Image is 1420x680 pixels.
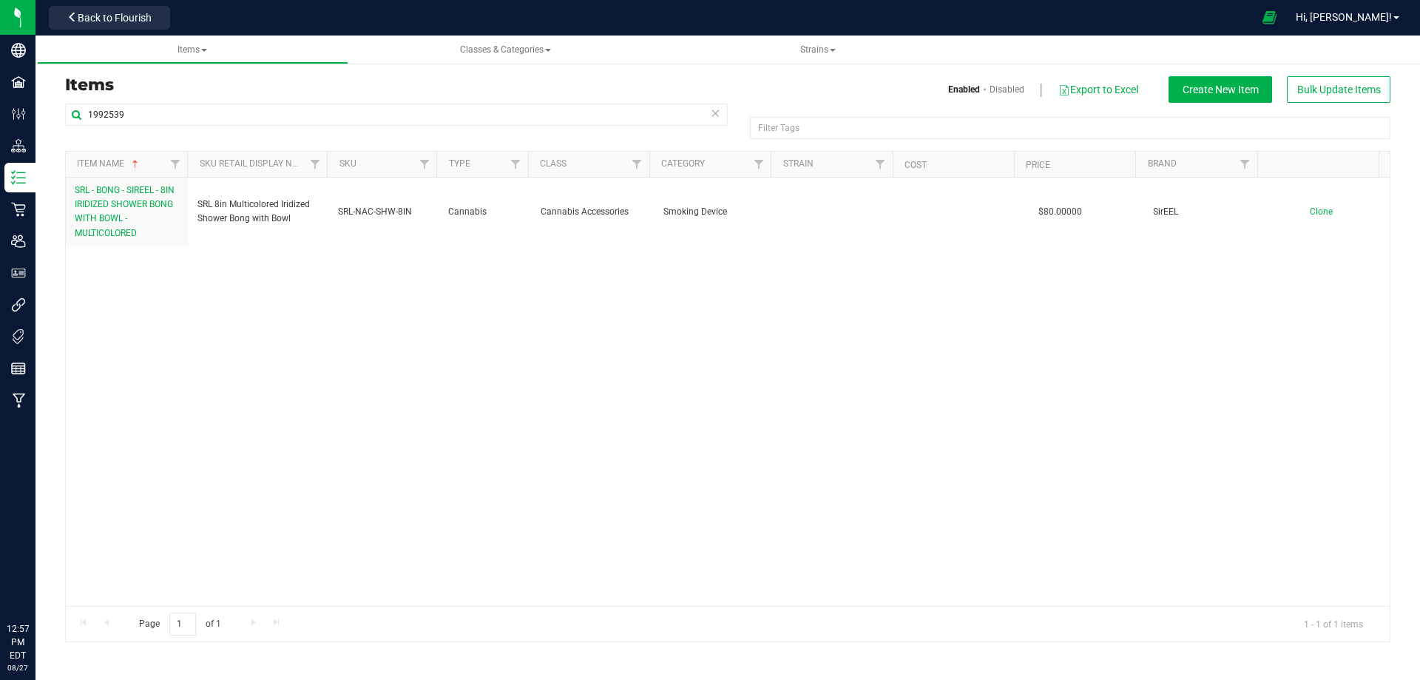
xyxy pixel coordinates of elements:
[15,562,59,606] iframe: Resource center
[448,205,522,219] span: Cannabis
[460,44,551,55] span: Classes & Categories
[783,158,814,169] a: Strain
[1253,3,1286,32] span: Open Ecommerce Menu
[1310,206,1333,217] span: Clone
[11,43,26,58] inline-svg: Company
[77,158,141,169] a: Item Name
[11,107,26,121] inline-svg: Configuration
[163,152,187,177] a: Filter
[11,297,26,312] inline-svg: Integrations
[1026,160,1050,170] a: Price
[302,152,327,177] a: Filter
[49,6,170,30] button: Back to Flourish
[65,76,717,94] h3: Items
[75,184,180,240] a: SRL - BONG - SIREEL - 8IN IRIDIZED SHOWER BONG WITH BOWL - MULTICOLORED
[746,152,771,177] a: Filter
[11,329,26,344] inline-svg: Tags
[177,44,207,55] span: Items
[449,158,470,169] a: Type
[710,104,720,123] span: Clear
[1232,152,1257,177] a: Filter
[11,202,26,217] inline-svg: Retail
[868,152,892,177] a: Filter
[1297,84,1381,95] span: Bulk Update Items
[7,662,29,673] p: 08/27
[905,160,927,170] a: Cost
[1310,206,1348,217] a: Clone
[11,234,26,249] inline-svg: Users
[1296,11,1392,23] span: Hi, [PERSON_NAME]!
[197,198,321,226] span: SRL 8in Multicolored Iridized Shower Bong with Bowl
[339,158,356,169] a: SKU
[1148,158,1177,169] a: Brand
[11,393,26,408] inline-svg: Manufacturing
[625,152,649,177] a: Filter
[1292,613,1375,635] span: 1 - 1 of 1 items
[169,613,196,636] input: 1
[1183,84,1259,95] span: Create New Item
[948,83,980,96] a: Enabled
[541,205,646,219] span: Cannabis Accessories
[11,266,26,280] inline-svg: User Roles
[1153,205,1258,219] span: SirEEL
[11,138,26,153] inline-svg: Distribution
[11,170,26,185] inline-svg: Inventory
[7,622,29,662] p: 12:57 PM EDT
[540,158,567,169] a: Class
[65,104,728,126] input: Search Item Name, SKU Retail Name, or Part Number
[126,613,233,636] span: Page of 1
[1287,76,1390,103] button: Bulk Update Items
[75,185,175,238] span: SRL - BONG - SIREEL - 8IN IRIDIZED SHOWER BONG WITH BOWL - MULTICOLORED
[200,158,311,169] a: Sku Retail Display Name
[412,152,436,177] a: Filter
[78,12,152,24] span: Back to Flourish
[503,152,527,177] a: Filter
[11,361,26,376] inline-svg: Reports
[1169,76,1272,103] button: Create New Item
[1058,77,1139,102] button: Export to Excel
[990,83,1024,96] a: Disabled
[1031,201,1089,223] span: $80.00000
[44,559,61,577] iframe: Resource center unread badge
[663,205,768,219] span: Smoking Device
[338,205,430,219] span: SRL-NAC-SHW-8IN
[800,44,836,55] span: Strains
[11,75,26,90] inline-svg: Facilities
[661,158,705,169] a: Category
